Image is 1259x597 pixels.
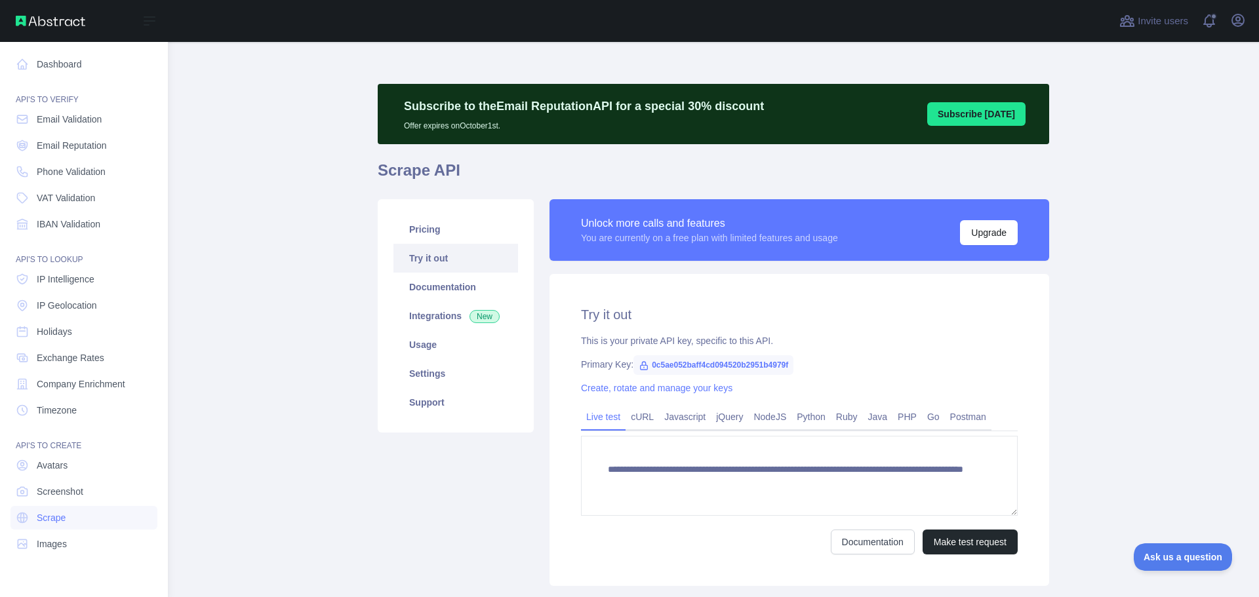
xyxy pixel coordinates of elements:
span: Screenshot [37,485,83,498]
span: Holidays [37,325,72,338]
a: Documentation [831,530,915,554]
a: Javascript [659,406,711,427]
a: IBAN Validation [10,212,157,236]
div: This is your private API key, specific to this API. [581,334,1018,347]
a: Postman [945,406,991,427]
a: Timezone [10,398,157,422]
a: Python [791,406,831,427]
a: Images [10,532,157,556]
div: API'S TO VERIFY [10,79,157,105]
span: Company Enrichment [37,377,125,391]
img: Abstract API [16,16,85,26]
a: Settings [393,359,518,388]
button: Subscribe [DATE] [927,102,1026,126]
a: Usage [393,330,518,359]
a: Exchange Rates [10,346,157,370]
a: Avatars [10,453,157,477]
span: Email Validation [37,113,102,126]
h2: Try it out [581,305,1018,324]
p: Subscribe to the Email Reputation API for a special 30 % discount [404,97,764,115]
a: PHP [892,406,922,427]
span: Email Reputation [37,139,107,152]
a: cURL [626,406,659,427]
a: Email Validation [10,107,157,131]
a: Dashboard [10,52,157,76]
span: Images [37,537,67,550]
a: Scrape [10,506,157,530]
span: Avatars [37,459,68,472]
span: VAT Validation [37,191,95,204]
a: Phone Validation [10,160,157,183]
a: NodeJS [748,406,791,427]
a: Ruby [831,406,863,427]
div: Unlock more calls and features [581,216,838,231]
div: Primary Key: [581,358,1018,371]
span: Timezone [37,404,77,417]
a: Try it out [393,244,518,273]
p: Offer expires on October 1st. [404,115,764,131]
span: 0c5ae052baff4cd094520b2951b4979f [633,355,793,375]
div: API'S TO LOOKUP [10,239,157,265]
a: IP Geolocation [10,294,157,317]
span: Scrape [37,511,66,524]
a: VAT Validation [10,186,157,210]
a: Create, rotate and manage your keys [581,383,732,393]
button: Invite users [1117,10,1191,31]
a: Email Reputation [10,134,157,157]
a: Documentation [393,273,518,301]
a: Go [922,406,945,427]
a: IP Intelligence [10,267,157,291]
iframe: Toggle Customer Support [1134,543,1233,571]
div: You are currently on a free plan with limited features and usage [581,231,838,244]
button: Upgrade [960,220,1018,245]
span: Exchange Rates [37,351,104,364]
a: Support [393,388,518,417]
a: Pricing [393,215,518,244]
div: API'S TO CREATE [10,425,157,451]
button: Make test request [923,530,1018,554]
span: IP Intelligence [37,273,94,286]
span: IP Geolocation [37,299,97,312]
span: IBAN Validation [37,218,100,231]
a: Company Enrichment [10,372,157,396]
a: Java [863,406,893,427]
a: Screenshot [10,480,157,503]
h1: Scrape API [378,160,1049,191]
a: jQuery [711,406,748,427]
span: Invite users [1138,14,1188,29]
span: New [470,310,500,323]
a: Live test [581,406,626,427]
a: Holidays [10,320,157,343]
span: Phone Validation [37,165,106,178]
a: Integrations New [393,301,518,330]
